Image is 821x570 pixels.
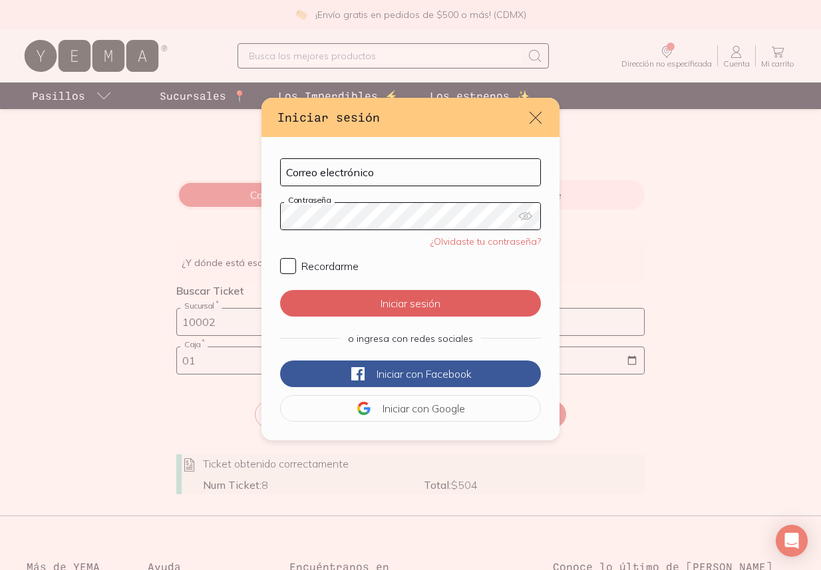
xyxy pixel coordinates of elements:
[280,395,541,422] button: Iniciar conGoogle
[430,235,541,247] a: ¿Olvidaste tu contraseña?
[776,525,808,557] div: Open Intercom Messenger
[261,98,560,440] div: default
[277,108,528,126] h3: Iniciar sesión
[301,259,359,273] span: Recordarme
[348,333,473,345] span: o ingresa con redes sociales
[383,402,429,415] span: Iniciar con
[280,258,296,274] input: Recordarme
[377,367,423,380] span: Iniciar con
[280,290,541,317] button: Iniciar sesión
[284,194,335,204] label: Contraseña
[280,360,541,387] button: Iniciar conFacebook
